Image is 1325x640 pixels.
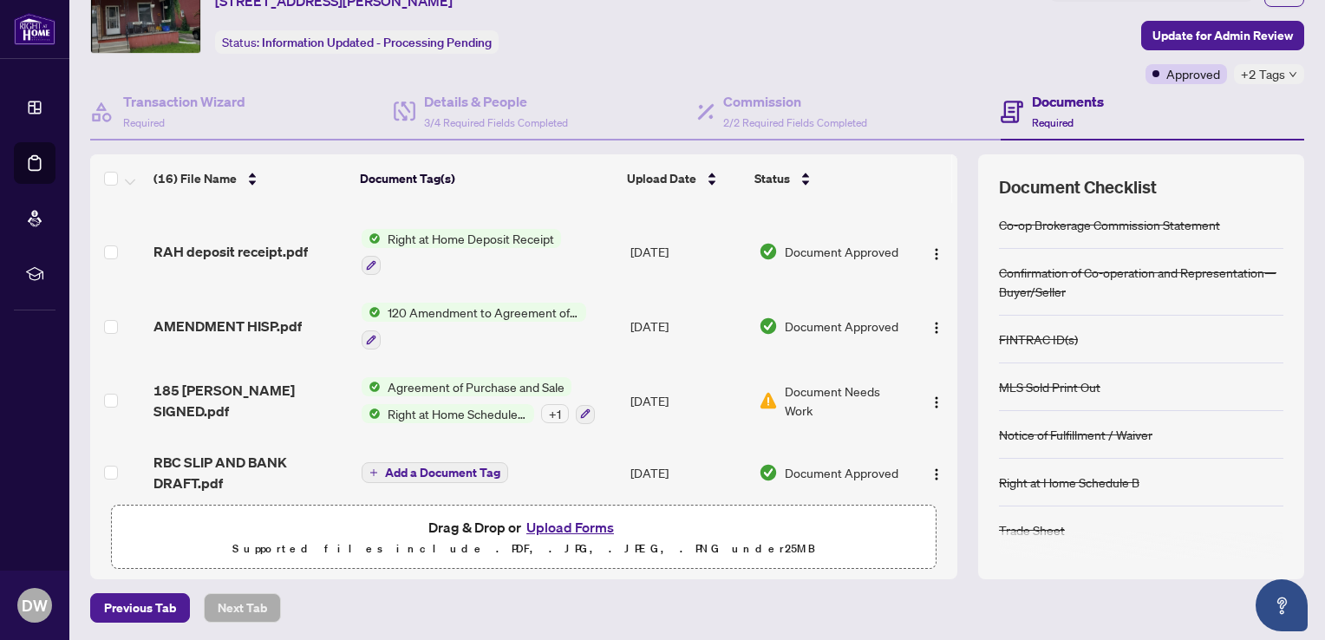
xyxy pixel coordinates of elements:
div: Notice of Fulfillment / Waiver [999,425,1152,444]
img: Status Icon [362,229,381,248]
h4: Transaction Wizard [123,91,245,112]
button: Update for Admin Review [1141,21,1304,50]
img: Logo [930,467,943,481]
p: Supported files include .PDF, .JPG, .JPEG, .PNG under 25 MB [122,539,925,559]
span: 120 Amendment to Agreement of Purchase and Sale [381,303,586,322]
button: Upload Forms [521,516,619,539]
button: Logo [923,459,950,487]
span: Drag & Drop orUpload FormsSupported files include .PDF, .JPG, .JPEG, .PNG under25MB [112,506,936,570]
span: 3/4 Required Fields Completed [424,116,568,129]
img: Document Status [759,242,778,261]
img: Document Status [759,391,778,410]
span: Required [1032,116,1074,129]
button: Add a Document Tag [362,462,508,483]
span: Approved [1166,64,1220,83]
span: 2/2 Required Fields Completed [723,116,867,129]
img: Logo [930,321,943,335]
h4: Details & People [424,91,568,112]
span: Right at Home Deposit Receipt [381,229,561,248]
button: Logo [923,312,950,340]
span: Status [754,169,790,188]
th: Document Tag(s) [353,154,620,203]
span: Drag & Drop or [428,516,619,539]
span: Update for Admin Review [1152,22,1293,49]
h4: Commission [723,91,867,112]
span: Information Updated - Processing Pending [262,35,492,50]
img: Logo [930,247,943,261]
div: Status: [215,30,499,54]
div: Co-op Brokerage Commission Statement [999,215,1220,234]
button: Status IconAgreement of Purchase and SaleStatus IconRight at Home Schedule B+1 [362,377,595,424]
span: Document Checklist [999,175,1157,199]
td: [DATE] [623,215,752,290]
span: Agreement of Purchase and Sale [381,377,571,396]
img: Status Icon [362,404,381,423]
img: Document Status [759,317,778,336]
span: Document Approved [785,317,898,336]
span: Previous Tab [104,594,176,622]
div: FINTRAC ID(s) [999,330,1078,349]
span: Document Approved [785,463,898,482]
div: Confirmation of Co-operation and Representation—Buyer/Seller [999,263,1283,301]
td: [DATE] [623,438,752,507]
div: Trade Sheet [999,520,1065,539]
th: Upload Date [620,154,747,203]
button: Status Icon120 Amendment to Agreement of Purchase and Sale [362,303,586,349]
button: Previous Tab [90,593,190,623]
span: Upload Date [627,169,696,188]
span: plus [369,468,378,477]
button: Add a Document Tag [362,461,508,484]
span: 185 [PERSON_NAME] SIGNED.pdf [153,380,347,421]
span: Right at Home Schedule B [381,404,534,423]
span: Document Approved [785,242,898,261]
span: +2 Tags [1241,64,1285,84]
img: Status Icon [362,377,381,396]
span: DW [22,593,48,617]
td: [DATE] [623,289,752,363]
img: Status Icon [362,303,381,322]
div: Right at Home Schedule B [999,473,1139,492]
span: RBC SLIP AND BANK DRAFT.pdf [153,452,347,493]
button: Status IconRight at Home Deposit Receipt [362,229,561,276]
div: MLS Sold Print Out [999,377,1100,396]
span: down [1289,70,1297,79]
h4: Documents [1032,91,1104,112]
span: Required [123,116,165,129]
button: Logo [923,387,950,415]
button: Next Tab [204,593,281,623]
span: RAH deposit receipt.pdf [153,241,308,262]
button: Open asap [1256,579,1308,631]
span: (16) File Name [153,169,237,188]
img: logo [14,13,55,45]
button: Logo [923,238,950,265]
img: Document Status [759,463,778,482]
th: (16) File Name [147,154,353,203]
td: [DATE] [623,363,752,438]
span: Add a Document Tag [385,467,500,479]
th: Status [747,154,907,203]
img: Logo [930,395,943,409]
span: Document Needs Work [785,382,905,420]
div: + 1 [541,404,569,423]
span: AMENDMENT HISP.pdf [153,316,302,336]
